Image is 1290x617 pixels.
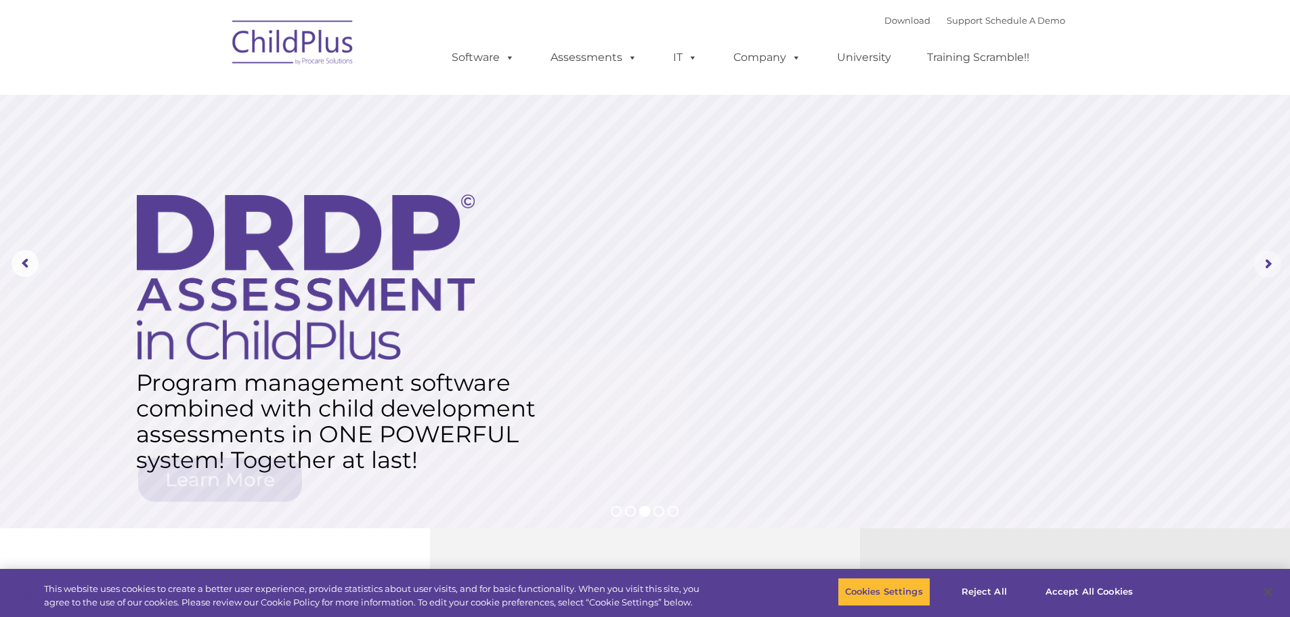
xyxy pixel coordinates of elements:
a: Software [438,44,528,71]
a: Company [720,44,815,71]
a: Download [884,15,930,26]
a: Assessments [537,44,651,71]
a: Support [947,15,983,26]
button: Cookies Settings [838,578,930,606]
rs-layer: Program management software combined with child development assessments in ONE POWERFUL system! T... [136,370,549,473]
button: Reject All [942,578,1027,606]
font: | [884,15,1065,26]
button: Close [1253,577,1283,607]
a: Training Scramble!! [913,44,1043,71]
a: University [823,44,905,71]
img: ChildPlus by Procare Solutions [225,11,361,79]
span: Last name [188,89,230,100]
span: Phone number [188,145,246,155]
button: Accept All Cookies [1038,578,1140,606]
a: Learn More [138,458,302,502]
img: DRDP Assessment in ChildPlus [137,194,475,360]
a: Schedule A Demo [985,15,1065,26]
div: This website uses cookies to create a better user experience, provide statistics about user visit... [44,582,710,609]
a: IT [660,44,711,71]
